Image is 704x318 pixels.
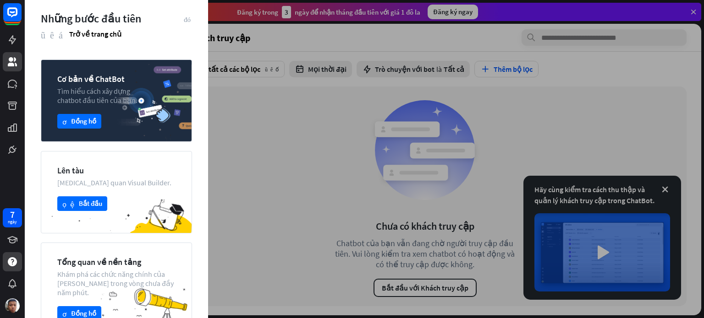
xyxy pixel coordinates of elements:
font: chơi [62,310,66,317]
font: chơi [62,118,66,125]
button: Mở tiện ích trò chuyện LiveChat [7,4,35,31]
font: mũi tên trái [41,30,63,39]
font: đóng [184,16,191,22]
font: Những bước đầu tiên [41,11,141,26]
font: học viện [62,200,74,207]
button: chơiĐồng hồ [57,114,101,129]
font: Tổng quan về nền tảng [57,257,141,267]
font: Lên tàu [57,165,84,176]
font: Cơ bản về ChatBot [57,74,125,84]
font: chatbot đầu tiên của bạn. [57,96,137,105]
font: Bắt đầu [79,199,102,208]
a: 7 ngày [3,208,22,227]
font: Tìm hiểu cách xây dựng [57,86,130,96]
font: Trở về trang chủ [69,29,121,38]
button: học việnBắt đầu [57,196,107,211]
font: ngày [8,219,17,225]
font: Đồng hồ [71,117,96,125]
font: 7 [10,209,15,220]
font: Khám phá các chức năng chính của [PERSON_NAME] trong vòng chưa đầy năm phút. [57,269,174,297]
font: [MEDICAL_DATA] quan Visual Builder. [57,178,171,187]
font: Đồng hồ [71,309,96,318]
